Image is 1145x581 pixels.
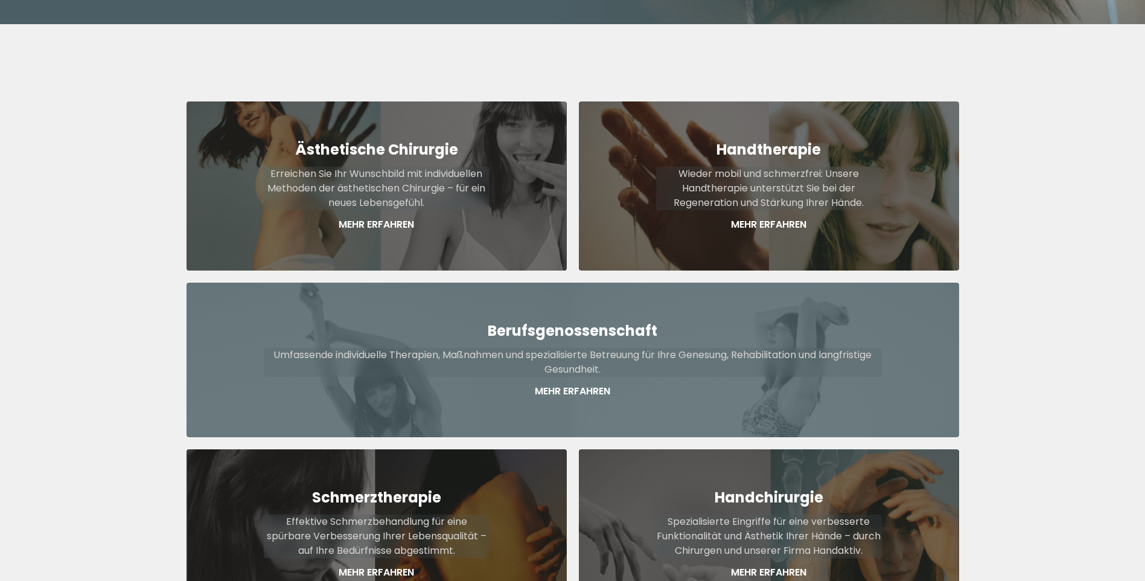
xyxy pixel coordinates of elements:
a: HandtherapieWieder mobil und schmerzfrei: Unsere Handtherapie unterstützt Sie bei der Regeneratio... [579,101,959,271]
p: Effektive Schmerzbehandlung für eine spürbare Verbesserung Ihrer Lebensqualität – auf Ihre Bedürf... [264,515,490,558]
strong: Schmerztherapie [312,487,441,507]
strong: Handtherapie [716,140,821,159]
p: Mehr Erfahren [264,217,490,232]
p: Umfassende individuelle Therapien, Maßnahmen und spezialisierte Betreuung für Ihre Genesung, Reha... [264,348,882,377]
p: Mehr Erfahren [264,384,882,399]
strong: Ästhetische Chirurgie [295,140,458,159]
strong: Berufsgenossenschaft [488,321,657,341]
p: Mehr Erfahren [264,565,490,580]
p: Wieder mobil und schmerzfrei: Unsere Handtherapie unterstützt Sie bei der Regeneration und Stärku... [656,167,882,210]
p: Mehr Erfahren [656,217,882,232]
p: Erreichen Sie Ihr Wunschbild mit individuellen Methoden der ästhetischen Chirurgie – für ein neue... [264,167,490,210]
a: BerufsgenossenschaftUmfassende individuelle Therapien, Maßnahmen und spezialisierte Betreuung für... [187,283,959,437]
p: Spezialisierte Eingriffe für eine verbesserte Funktionalität und Ästhetik Ihrer Hände – durch Chi... [656,515,882,558]
strong: Handchirurgie [715,487,823,507]
p: Mehr Erfahren [656,565,882,580]
a: Ästhetische ChirurgieErreichen Sie Ihr Wunschbild mit individuellen Methoden der ästhetischen Chi... [187,101,567,271]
